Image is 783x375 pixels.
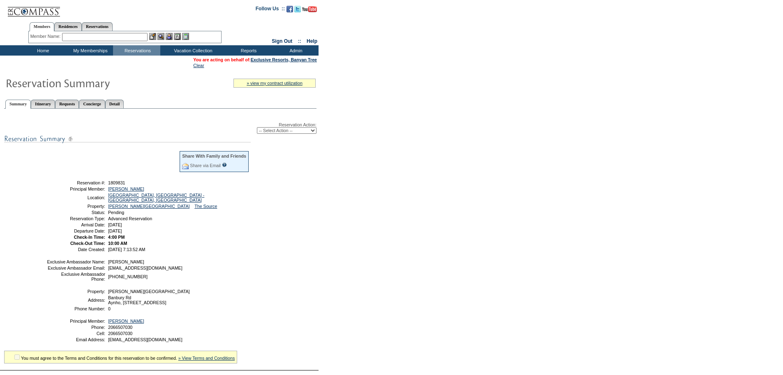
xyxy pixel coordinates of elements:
img: Reservaton Summary [5,75,170,91]
td: Phone: [46,325,105,330]
span: [PERSON_NAME][GEOGRAPHIC_DATA] [108,289,190,294]
td: Principal Member: [46,319,105,324]
a: Become our fan on Facebook [286,8,293,13]
span: [DATE] 7:13:52 AM [108,247,145,252]
span: 2066507030 [108,325,132,330]
td: Exclusive Ambassador Name: [46,259,105,264]
img: Follow us on Twitter [294,6,301,12]
span: 4:00 PM [108,235,125,240]
span: [PERSON_NAME] [108,259,144,264]
img: Impersonate [166,33,173,40]
span: [EMAIL_ADDRESS][DOMAIN_NAME] [108,266,182,270]
td: Date Created: [46,247,105,252]
span: [DATE] [108,222,122,227]
a: Help [307,38,317,44]
img: b_edit.gif [149,33,156,40]
a: The Source [194,204,217,209]
a: Reservations [82,22,113,31]
td: Admin [271,45,319,56]
span: Pending [108,210,124,215]
strong: Check-In Time: [74,235,105,240]
td: Property: [46,204,105,209]
a: Requests [55,100,79,108]
span: :: [298,38,301,44]
a: Members [30,22,55,31]
a: Sign Out [272,38,292,44]
td: Follow Us :: [256,5,285,15]
a: Clear [193,63,204,68]
span: Advanced Reservation [108,216,152,221]
a: Share via Email [190,163,221,168]
td: Phone Number: [46,306,105,311]
a: [GEOGRAPHIC_DATA], [GEOGRAPHIC_DATA] - [GEOGRAPHIC_DATA], [GEOGRAPHIC_DATA] [108,193,204,203]
a: » View Terms and Conditions [178,356,235,361]
td: Cell: [46,331,105,336]
span: Banbury Rd Aynho, [STREET_ADDRESS] [108,295,166,305]
td: Email Address: [46,337,105,342]
span: 2066507030 [108,331,132,336]
span: 1809831 [108,180,125,185]
td: Principal Member: [46,186,105,191]
td: Home [18,45,66,56]
input: What is this? [222,163,227,167]
img: b_calculator.gif [182,33,189,40]
a: [PERSON_NAME] [108,319,144,324]
img: Subscribe to our YouTube Channel [302,6,317,12]
td: Reservation Type: [46,216,105,221]
span: You must agree to the Terms and Conditions for this reservation to be confirmed. [21,356,177,361]
td: Departure Date: [46,228,105,233]
img: View [157,33,164,40]
td: Reservations [113,45,160,56]
a: [PERSON_NAME] [108,186,144,191]
a: » view my contract utilization [247,81,303,86]
td: Reports [224,45,271,56]
img: subTtlResSummary.gif [4,134,251,144]
a: Summary [5,100,31,109]
td: Reservation #: [46,180,105,185]
a: Concierge [79,100,105,108]
span: 0 [108,306,111,311]
a: Itinerary [31,100,55,108]
img: Become our fan on Facebook [286,6,293,12]
a: [PERSON_NAME][GEOGRAPHIC_DATA] [108,204,190,209]
strong: Check-Out Time: [70,241,105,246]
td: Status: [46,210,105,215]
td: Arrival Date: [46,222,105,227]
span: [EMAIL_ADDRESS][DOMAIN_NAME] [108,337,182,342]
a: Exclusive Resorts, Banyan Tree [251,57,317,62]
td: My Memberships [66,45,113,56]
span: You are acting on behalf of: [193,57,317,62]
td: Property: [46,289,105,294]
a: Detail [105,100,124,108]
div: Reservation Action: [4,122,316,134]
td: Exclusive Ambassador Email: [46,266,105,270]
td: Location: [46,193,105,203]
td: Vacation Collection [160,45,224,56]
a: Subscribe to our YouTube Channel [302,8,317,13]
span: 10:00 AM [108,241,127,246]
span: [PHONE_NUMBER] [108,274,148,279]
img: Reservations [174,33,181,40]
td: Exclusive Ambassador Phone: [46,272,105,282]
div: Member Name: [30,33,62,40]
span: [DATE] [108,228,122,233]
div: Share With Family and Friends [182,154,246,158]
td: Address: [46,295,105,305]
a: Residences [54,22,82,31]
a: Follow us on Twitter [294,8,301,13]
